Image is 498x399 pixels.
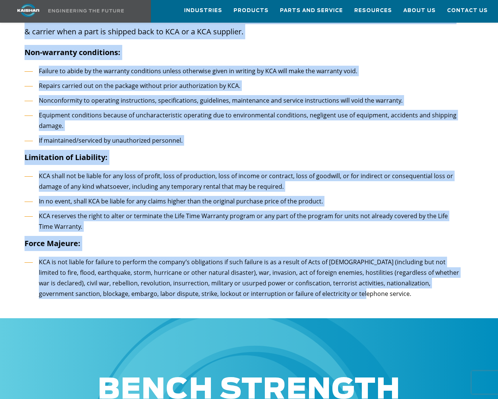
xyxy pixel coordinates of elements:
[25,211,460,232] li: KCA reserves the right to alter or terminate the Life Time Warranty program or any part of the pr...
[447,0,488,21] a: Contact Us
[354,0,392,21] a: Resources
[25,135,460,146] li: If maintained/serviced by unauthorized personnel.
[184,0,222,21] a: Industries
[25,80,460,91] li: Repairs carried out on the package without prior authorization by KCA.
[25,238,80,248] span: Force Majeure:
[25,47,120,57] span: Non-warranty conditions:
[25,257,460,299] li: KCA is not liable for failure to perform the company’s obligations if such failure is as a result...
[25,110,460,131] li: Equipment conditions because of uncharacteristic operating due to environmental conditions, negli...
[25,196,460,207] li: In no event, shall KCA be liable for any claims higher than the original purchase price of the pr...
[403,6,436,15] span: About Us
[280,0,343,21] a: Parts and Service
[25,95,460,106] li: Nonconformity to operating instructions, specifications, guidelines, maintenance and service inst...
[25,171,460,192] li: KCA shall not be liable for any loss of profit, loss of production, loss of income or contract, l...
[354,6,392,15] span: Resources
[234,6,269,15] span: Products
[25,152,108,162] span: Limitation of Liability:
[403,0,436,21] a: About Us
[25,66,460,77] li: Failure to abide by the warranty conditions unless otherwise given in writing by KCA will make th...
[48,9,124,12] img: Engineering the future
[184,6,222,15] span: Industries
[447,6,488,15] span: Contact Us
[234,0,269,21] a: Products
[280,6,343,15] span: Parts and Service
